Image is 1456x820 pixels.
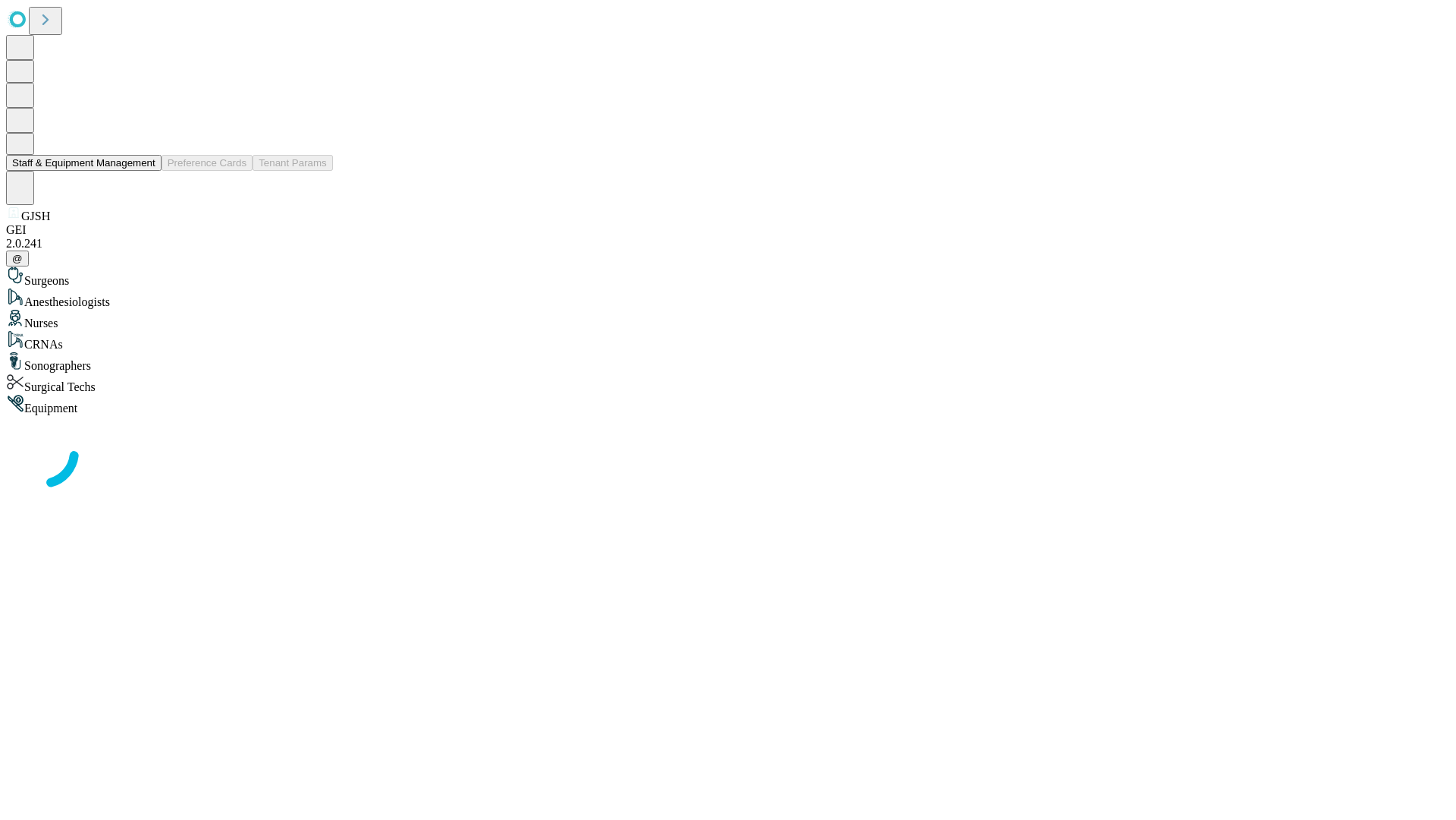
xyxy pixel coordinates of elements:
[6,266,1450,288] div: Surgeons
[6,352,1450,373] div: Sonographers
[6,330,1450,352] div: CRNAs
[6,155,162,171] button: Staff & Equipment Management
[6,223,1450,237] div: GEI
[6,237,1450,251] div: 2.0.241
[12,253,23,264] span: @
[162,155,253,171] button: Preference Cards
[6,288,1450,309] div: Anesthesiologists
[6,309,1450,330] div: Nurses
[6,394,1450,415] div: Equipment
[253,155,333,171] button: Tenant Params
[6,373,1450,394] div: Surgical Techs
[6,251,29,266] button: @
[21,210,50,222] span: GJSH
